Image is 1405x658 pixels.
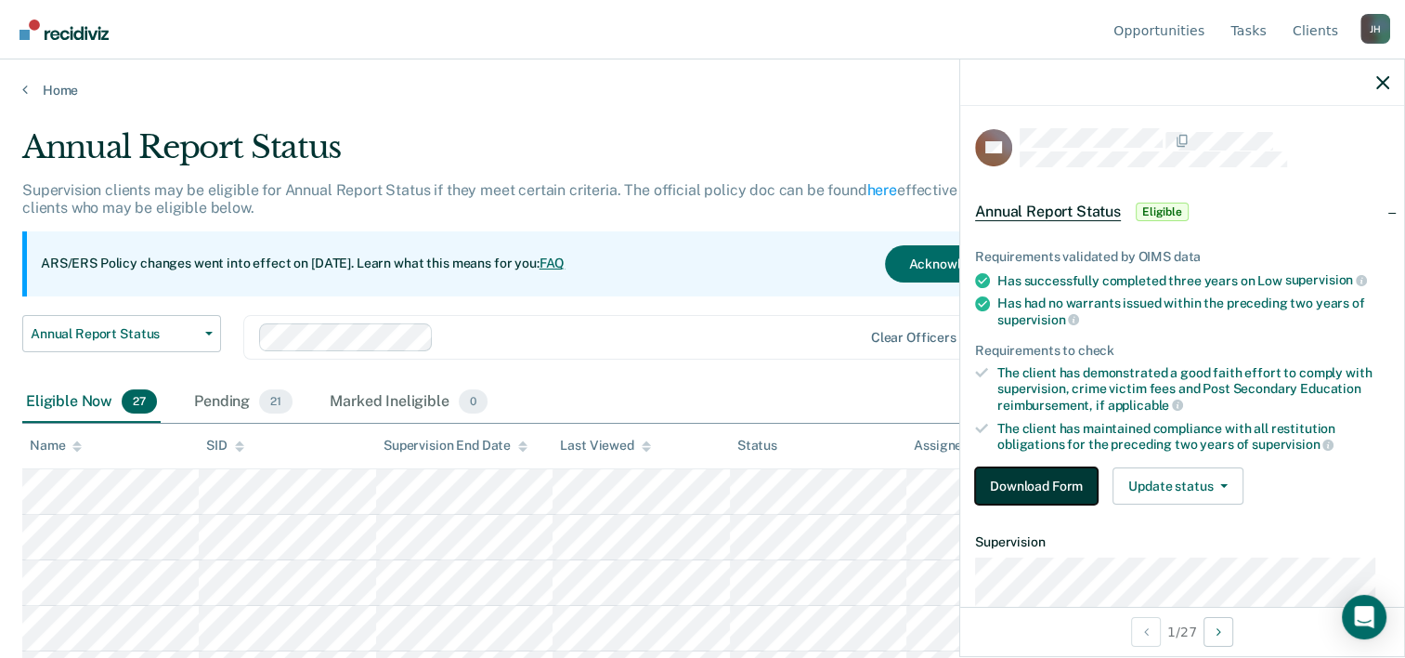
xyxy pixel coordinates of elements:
div: J H [1360,14,1390,44]
img: Recidiviz [20,20,109,40]
button: Previous Opportunity [1131,617,1161,647]
div: 1 / 27 [960,607,1404,656]
div: Last Viewed [560,438,650,454]
span: Annual Report Status [975,203,1121,221]
div: Has had no warrants issued within the preceding two years of [997,296,1389,327]
a: FAQ [540,256,566,270]
div: Status [737,438,777,454]
div: Annual Report Status [22,128,1076,181]
span: applicable [1108,398,1183,413]
a: here [867,181,897,199]
span: 0 [459,389,488,414]
div: Supervision End Date [384,438,527,454]
div: Name [30,438,82,454]
button: Next Opportunity [1203,617,1233,647]
div: SID [206,438,244,454]
div: Has successfully completed three years on Low [997,272,1389,289]
div: Open Intercom Messenger [1342,595,1386,639]
button: Acknowledge & Close [885,245,1061,283]
button: Download Form [975,467,1098,505]
dt: Supervision [975,534,1389,550]
a: Home [22,82,1383,99]
span: supervision [1285,272,1367,287]
button: Update status [1112,467,1243,505]
span: supervision [1252,437,1333,452]
p: Supervision clients may be eligible for Annual Report Status if they meet certain criteria. The o... [22,181,1062,217]
div: Requirements to check [975,343,1389,359]
div: The client has demonstrated a good faith effort to comply with supervision, crime victim fees and... [997,365,1389,413]
span: Annual Report Status [31,326,198,342]
div: Pending [190,382,296,423]
span: 27 [122,389,157,414]
div: Requirements validated by OIMS data [975,249,1389,265]
span: 21 [259,389,293,414]
span: Eligible [1136,203,1189,221]
span: supervision [997,312,1079,327]
div: The client has maintained compliance with all restitution obligations for the preceding two years of [997,421,1389,453]
div: Clear officers [871,330,956,346]
div: Annual Report StatusEligible [960,182,1404,242]
button: Profile dropdown button [1360,14,1390,44]
div: Marked Ineligible [326,382,491,423]
div: Eligible Now [22,382,161,423]
p: ARS/ERS Policy changes went into effect on [DATE]. Learn what this means for you: [41,255,565,273]
a: Navigate to form link [975,467,1105,505]
div: Assigned to [914,438,1001,454]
